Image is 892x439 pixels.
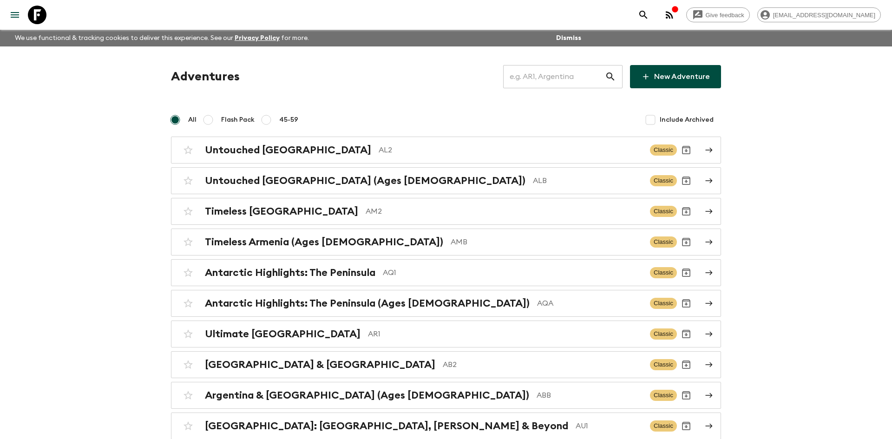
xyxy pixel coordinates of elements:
a: Privacy Policy [235,35,280,41]
a: Untouched [GEOGRAPHIC_DATA]AL2ClassicArchive [171,137,721,164]
p: ALB [533,175,643,186]
button: Archive [677,325,695,343]
button: Archive [677,141,695,159]
span: 45-59 [279,115,298,124]
h2: [GEOGRAPHIC_DATA] & [GEOGRAPHIC_DATA] [205,359,435,371]
span: [EMAIL_ADDRESS][DOMAIN_NAME] [768,12,880,19]
a: Timeless [GEOGRAPHIC_DATA]AM2ClassicArchive [171,198,721,225]
p: ABB [537,390,643,401]
p: AQ1 [383,267,643,278]
span: Classic [650,390,677,401]
span: Classic [650,175,677,186]
span: Flash Pack [221,115,255,124]
h2: [GEOGRAPHIC_DATA]: [GEOGRAPHIC_DATA], [PERSON_NAME] & Beyond [205,420,568,432]
a: Untouched [GEOGRAPHIC_DATA] (Ages [DEMOGRAPHIC_DATA])ALBClassicArchive [171,167,721,194]
div: [EMAIL_ADDRESS][DOMAIN_NAME] [757,7,881,22]
span: Classic [650,267,677,278]
h2: Argentina & [GEOGRAPHIC_DATA] (Ages [DEMOGRAPHIC_DATA]) [205,389,529,401]
p: AMB [451,236,643,248]
button: Archive [677,202,695,221]
h2: Ultimate [GEOGRAPHIC_DATA] [205,328,361,340]
p: AR1 [368,328,643,340]
p: AB2 [443,359,643,370]
a: New Adventure [630,65,721,88]
span: Classic [650,298,677,309]
button: Archive [677,294,695,313]
a: Give feedback [686,7,750,22]
button: Archive [677,171,695,190]
button: search adventures [634,6,653,24]
a: Timeless Armenia (Ages [DEMOGRAPHIC_DATA])AMBClassicArchive [171,229,721,256]
h1: Adventures [171,67,240,86]
p: AQA [537,298,643,309]
span: Include Archived [660,115,714,124]
span: Classic [650,420,677,432]
span: Classic [650,359,677,370]
button: Archive [677,355,695,374]
h2: Untouched [GEOGRAPHIC_DATA] [205,144,371,156]
a: Antarctic Highlights: The Peninsula (Ages [DEMOGRAPHIC_DATA])AQAClassicArchive [171,290,721,317]
h2: Timeless [GEOGRAPHIC_DATA] [205,205,358,217]
h2: Timeless Armenia (Ages [DEMOGRAPHIC_DATA]) [205,236,443,248]
a: Antarctic Highlights: The PeninsulaAQ1ClassicArchive [171,259,721,286]
button: menu [6,6,24,24]
button: Archive [677,233,695,251]
p: AL2 [379,144,643,156]
span: Classic [650,328,677,340]
h2: Untouched [GEOGRAPHIC_DATA] (Ages [DEMOGRAPHIC_DATA]) [205,175,525,187]
a: Argentina & [GEOGRAPHIC_DATA] (Ages [DEMOGRAPHIC_DATA])ABBClassicArchive [171,382,721,409]
span: Classic [650,144,677,156]
button: Archive [677,386,695,405]
p: We use functional & tracking cookies to deliver this experience. See our for more. [11,30,313,46]
span: Give feedback [701,12,749,19]
button: Dismiss [554,32,584,45]
span: All [188,115,197,124]
p: AU1 [576,420,643,432]
h2: Antarctic Highlights: The Peninsula (Ages [DEMOGRAPHIC_DATA]) [205,297,530,309]
input: e.g. AR1, Argentina [503,64,605,90]
button: Archive [677,263,695,282]
a: Ultimate [GEOGRAPHIC_DATA]AR1ClassicArchive [171,321,721,347]
p: AM2 [366,206,643,217]
span: Classic [650,206,677,217]
button: Archive [677,417,695,435]
span: Classic [650,236,677,248]
a: [GEOGRAPHIC_DATA] & [GEOGRAPHIC_DATA]AB2ClassicArchive [171,351,721,378]
h2: Antarctic Highlights: The Peninsula [205,267,375,279]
